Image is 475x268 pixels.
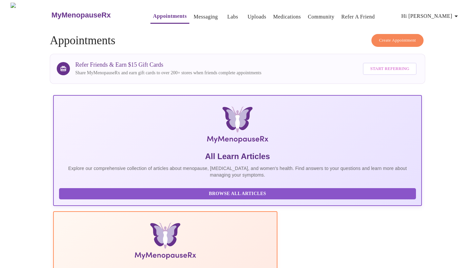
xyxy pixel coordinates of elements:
[227,12,238,21] a: Labs
[50,4,137,27] a: MyMenopauseRx
[50,34,425,47] h4: Appointments
[248,12,267,21] a: Uploads
[191,10,220,23] button: Messaging
[341,12,375,21] a: Refer a Friend
[59,190,418,196] a: Browse All Articles
[361,59,418,78] a: Start Referring
[194,12,218,21] a: Messaging
[75,70,261,76] p: Share MyMenopauseRx and earn gift cards to over 200+ stores when friends complete appointments
[399,10,463,23] button: Hi [PERSON_NAME]
[59,165,416,178] p: Explore our comprehensive collection of articles about menopause, [MEDICAL_DATA], and women's hea...
[305,10,337,23] button: Community
[150,10,189,24] button: Appointments
[363,63,416,75] button: Start Referring
[379,37,416,44] span: Create Appointment
[270,10,303,23] button: Medications
[59,151,416,162] h5: All Learn Articles
[245,10,269,23] button: Uploads
[93,222,237,262] img: Menopause Manual
[51,11,111,19] h3: MyMenopauseRx
[371,34,424,47] button: Create Appointment
[66,190,409,198] span: Browse All Articles
[153,12,187,21] a: Appointments
[370,65,409,73] span: Start Referring
[222,10,243,23] button: Labs
[339,10,378,23] button: Refer a Friend
[273,12,301,21] a: Medications
[308,12,334,21] a: Community
[401,12,460,21] span: Hi [PERSON_NAME]
[114,106,361,146] img: MyMenopauseRx Logo
[11,3,50,27] img: MyMenopauseRx Logo
[75,61,261,68] h3: Refer Friends & Earn $15 Gift Cards
[59,188,416,200] button: Browse All Articles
